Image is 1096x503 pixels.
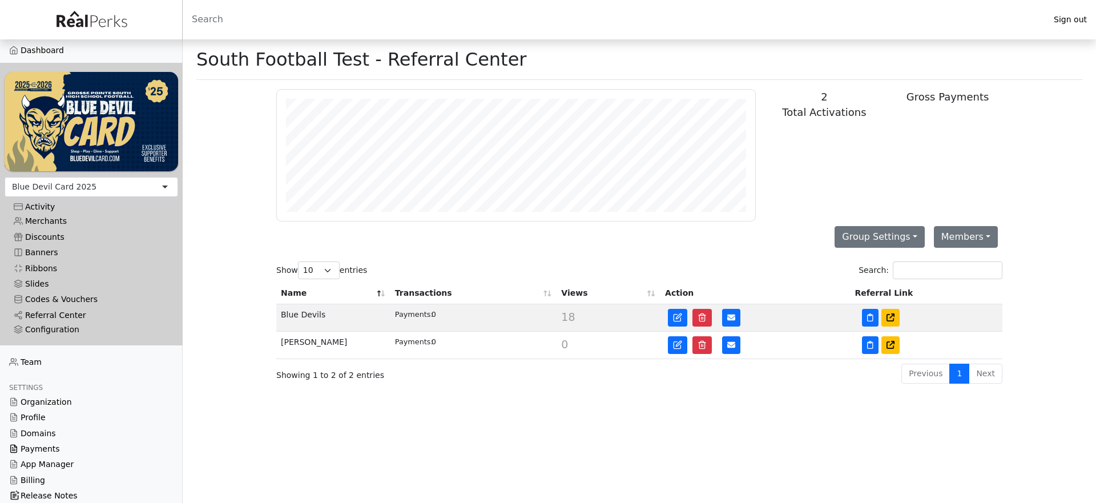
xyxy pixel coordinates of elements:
a: Slides [5,276,178,292]
img: WvZzOez5OCqmO91hHZfJL7W2tJ07LbGMjwPPNJwI.png [5,72,178,171]
span: 0 [561,338,568,351]
a: 1 [949,364,969,384]
button: Group Settings [835,226,925,248]
button: Members [934,226,998,248]
td: Blue Devils [276,304,390,332]
th: Transactions: activate to sort column ascending [390,283,557,304]
div: 0 [395,336,553,347]
th: Referral Link [850,283,1002,304]
label: Search: [859,261,1002,279]
a: Discounts [5,230,178,245]
input: Search [183,6,1045,33]
label: Show entries [276,261,367,279]
div: Configuration [14,325,169,335]
a: Banners [5,245,178,260]
th: Views: activate to sort column ascending [557,283,660,304]
div: 2 [769,89,879,104]
th: Action [660,283,850,304]
span: 18 [561,311,575,323]
div: Activity [14,202,169,212]
a: Sign out [1045,12,1096,27]
div: Total Activations [769,104,879,120]
a: Ribbons [5,260,178,276]
th: Name: activate to sort column descending [276,283,390,304]
input: Search: [893,261,1002,279]
a: Merchants [5,214,178,229]
a: Codes & Vouchers [5,292,178,307]
div: Payments: [395,336,432,347]
div: Showing 1 to 2 of 2 entries [276,363,571,381]
select: Showentries [298,261,340,279]
div: Gross Payments [893,89,1002,104]
h1: South Football Test - Referral Center [196,49,526,70]
div: 0 [395,309,553,320]
div: Payments: [395,309,432,320]
img: real_perks_logo-01.svg [50,7,132,33]
a: Referral Center [5,307,178,323]
div: Blue Devil Card 2025 [12,181,96,193]
span: Settings [9,384,43,392]
td: [PERSON_NAME] [276,332,390,359]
